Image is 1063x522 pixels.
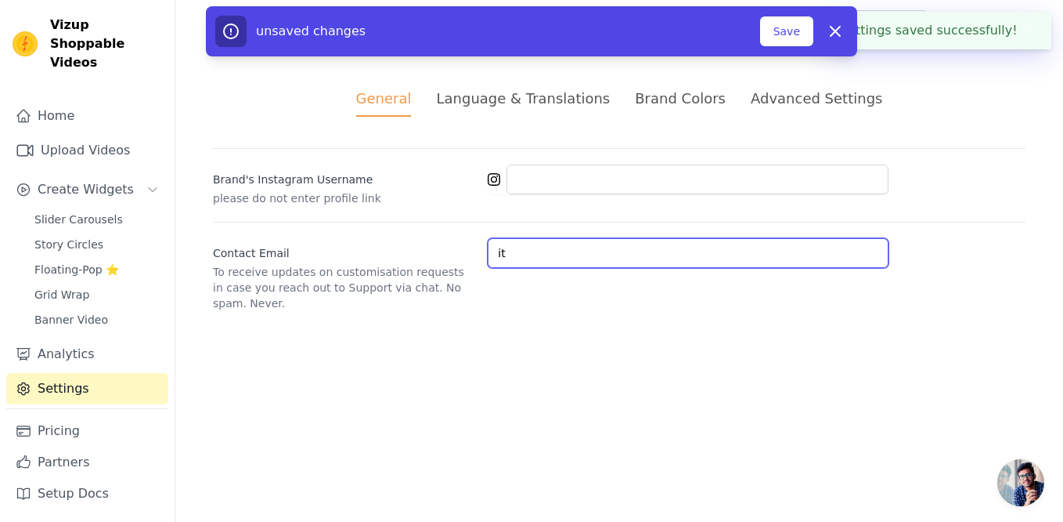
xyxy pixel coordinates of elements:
div: Brand Colors [635,88,726,109]
label: Brand's Instagram Username [213,165,475,187]
a: Open chat [997,459,1044,506]
span: Floating-Pop ⭐ [34,262,119,277]
span: Story Circles [34,237,103,252]
span: Slider Carousels [34,212,123,227]
span: Banner Video [34,312,108,328]
a: Pricing [6,415,168,447]
a: Analytics [6,339,168,370]
a: Partners [6,447,168,478]
span: unsaved changes [256,24,366,38]
a: Story Circles [25,234,168,256]
p: To receive updates on customisation requests in case you reach out to Support via chat. No spam. ... [213,264,475,311]
a: Banner Video [25,309,168,331]
span: Create Widgets [38,180,134,199]
a: Grid Wrap [25,284,168,306]
div: Language & Translations [436,88,610,109]
label: Contact Email [213,239,475,261]
a: Upload Videos [6,135,168,166]
a: Home [6,100,168,132]
button: Create Widgets [6,174,168,205]
a: Floating-Pop ⭐ [25,259,168,281]
p: please do not enter profile link [213,190,475,206]
div: Advanced Settings [751,88,882,109]
a: Slider Carousels [25,208,168,230]
a: Setup Docs [6,478,168,509]
a: Settings [6,373,168,404]
span: Grid Wrap [34,287,89,303]
button: Save [760,16,813,46]
div: General [356,88,412,117]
